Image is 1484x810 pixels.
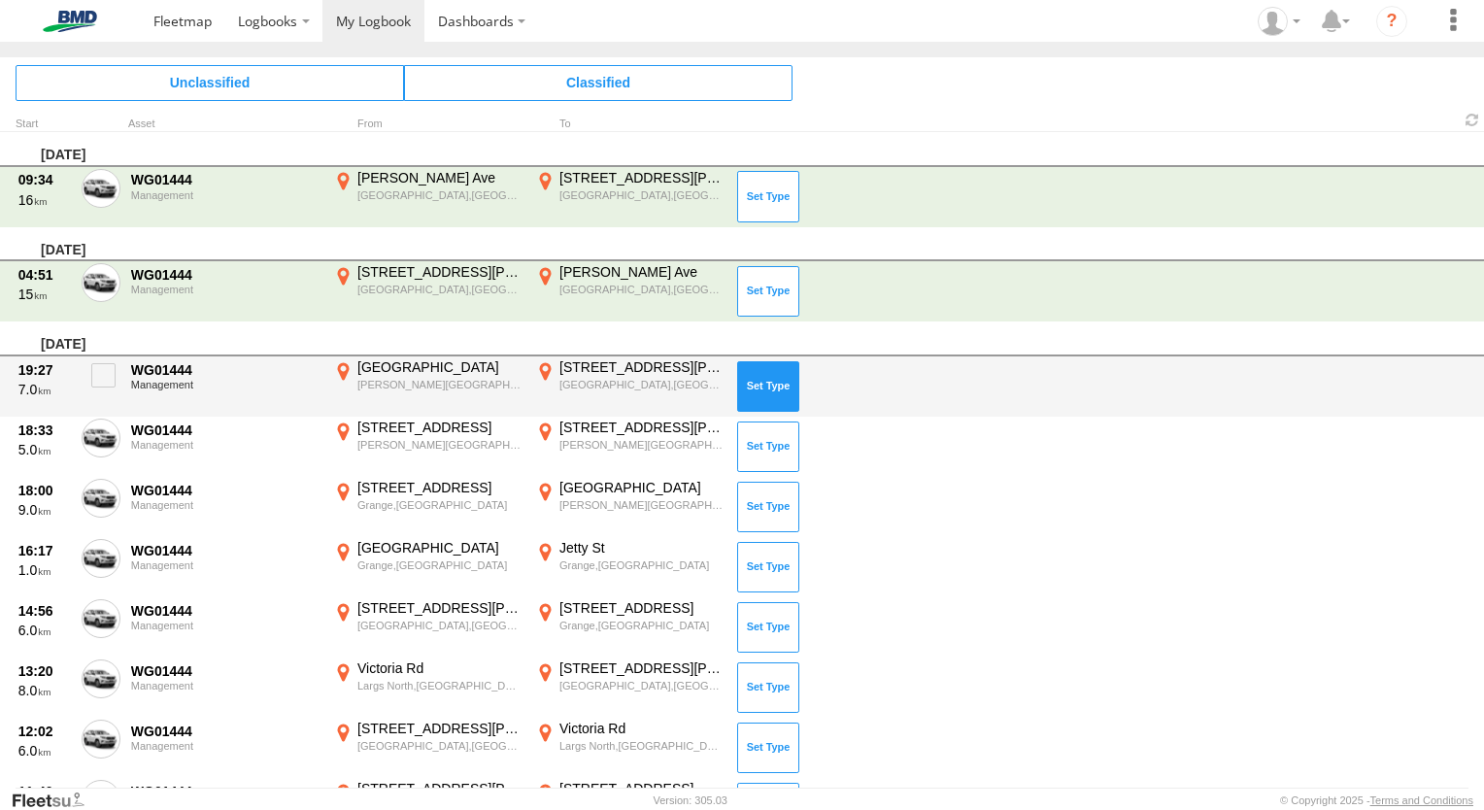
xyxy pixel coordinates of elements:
label: Click to View Event Location [330,539,524,595]
label: Click to View Event Location [330,358,524,415]
div: Largs North,[GEOGRAPHIC_DATA] [357,679,522,692]
div: WG01444 [131,602,320,620]
div: Management [131,680,320,692]
button: Click to Set [737,482,799,532]
button: Click to Set [737,171,799,221]
div: [STREET_ADDRESS][PERSON_NAME] [559,659,724,677]
label: Click to View Event Location [532,659,726,716]
div: [GEOGRAPHIC_DATA] [357,539,522,557]
div: [STREET_ADDRESS][PERSON_NAME] [357,780,522,797]
div: WG01444 [131,723,320,740]
label: Click to View Event Location [330,599,524,656]
div: 18:33 [18,422,71,439]
div: Largs North,[GEOGRAPHIC_DATA] [559,739,724,753]
label: Click to View Event Location [330,419,524,475]
div: [STREET_ADDRESS][PERSON_NAME] [559,358,724,376]
div: Management [131,620,320,631]
div: 18:00 [18,482,71,499]
div: To [532,119,726,129]
i: ? [1376,6,1407,37]
div: 1.0 [18,561,71,579]
div: [GEOGRAPHIC_DATA] [357,358,522,376]
div: Management [131,379,320,390]
div: Asset [128,119,322,129]
div: 12:02 [18,723,71,740]
button: Click to Set [737,361,799,412]
div: [PERSON_NAME][GEOGRAPHIC_DATA] [559,498,724,512]
label: Click to View Event Location [532,599,726,656]
button: Click to Set [737,602,799,653]
div: 19:27 [18,361,71,379]
div: [STREET_ADDRESS][PERSON_NAME] [357,720,522,737]
div: 14:56 [18,602,71,620]
div: 16:17 [18,542,71,559]
div: [GEOGRAPHIC_DATA],[GEOGRAPHIC_DATA] [357,739,522,753]
button: Click to Set [737,542,799,592]
label: Click to View Event Location [330,659,524,716]
div: [STREET_ADDRESS][PERSON_NAME] [357,599,522,617]
div: [GEOGRAPHIC_DATA],[GEOGRAPHIC_DATA] [559,378,724,391]
span: Refresh [1461,111,1484,129]
button: Click to Set [737,422,799,472]
div: [STREET_ADDRESS] [559,599,724,617]
div: 15 [18,286,71,303]
div: Seamus Whelan [1251,7,1307,36]
div: 5.0 [18,441,71,458]
div: [GEOGRAPHIC_DATA],[GEOGRAPHIC_DATA] [559,188,724,202]
label: Click to View Event Location [532,479,726,535]
label: Click to View Event Location [532,169,726,225]
button: Click to Set [737,266,799,317]
label: Click to View Event Location [532,720,726,776]
div: [GEOGRAPHIC_DATA],[GEOGRAPHIC_DATA] [559,283,724,296]
div: [GEOGRAPHIC_DATA],[GEOGRAPHIC_DATA] [357,283,522,296]
label: Click to View Event Location [330,479,524,535]
div: [STREET_ADDRESS][PERSON_NAME] [559,169,724,186]
div: Victoria Rd [559,720,724,737]
div: Jetty St [559,539,724,557]
button: Click to Set [737,662,799,713]
div: [PERSON_NAME][GEOGRAPHIC_DATA] [559,438,724,452]
div: 04:51 [18,266,71,284]
a: Visit our Website [11,791,100,810]
div: [STREET_ADDRESS] [357,419,522,436]
div: [STREET_ADDRESS] [559,780,724,797]
button: Click to Set [737,723,799,773]
label: Click to View Event Location [532,539,726,595]
div: Grange,[GEOGRAPHIC_DATA] [357,558,522,572]
div: [STREET_ADDRESS][PERSON_NAME] [357,263,522,281]
div: Victoria Rd [357,659,522,677]
div: Management [131,559,320,571]
div: 9.0 [18,501,71,519]
div: WG01444 [131,361,320,379]
div: Version: 305.03 [654,794,727,806]
div: [GEOGRAPHIC_DATA],[GEOGRAPHIC_DATA] [357,188,522,202]
div: WG01444 [131,662,320,680]
div: [PERSON_NAME] Ave [357,169,522,186]
label: Click to View Event Location [532,263,726,320]
div: [GEOGRAPHIC_DATA],[GEOGRAPHIC_DATA] [357,619,522,632]
div: From [330,119,524,129]
div: Management [131,439,320,451]
label: Click to View Event Location [532,358,726,415]
div: [GEOGRAPHIC_DATA] [559,479,724,496]
a: Terms and Conditions [1370,794,1473,806]
div: Grange,[GEOGRAPHIC_DATA] [559,619,724,632]
label: Click to View Event Location [330,720,524,776]
div: 7.0 [18,381,71,398]
div: WG01444 [131,266,320,284]
div: © Copyright 2025 - [1280,794,1473,806]
label: Click to View Event Location [330,169,524,225]
label: Click to View Event Location [330,263,524,320]
div: Management [131,499,320,511]
div: [STREET_ADDRESS] [357,479,522,496]
div: 16 [18,191,71,209]
div: Click to Sort [16,119,74,129]
div: WG01444 [131,482,320,499]
div: WG01444 [131,171,320,188]
div: 6.0 [18,742,71,759]
div: Management [131,189,320,201]
div: [PERSON_NAME][GEOGRAPHIC_DATA] [357,438,522,452]
div: 13:20 [18,662,71,680]
span: Click to view Unclassified Trips [16,65,404,100]
div: WG01444 [131,783,320,800]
